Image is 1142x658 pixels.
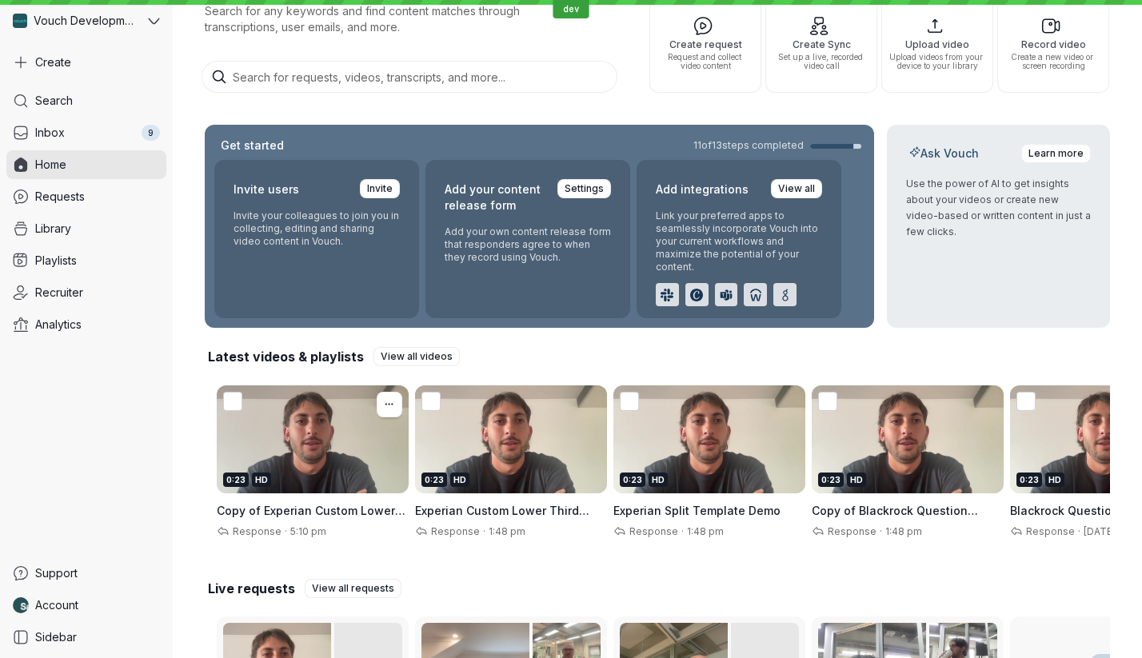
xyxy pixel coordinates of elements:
a: Library [6,214,166,243]
a: Learn more [1021,144,1091,163]
div: HD [252,473,271,487]
a: Recruiter [6,278,166,307]
span: 1:48 pm [489,525,525,537]
span: Set up a live, recorded video call [773,53,870,70]
div: Vouch Development Team [6,6,145,35]
div: 9 [142,125,160,141]
a: Sidebar [6,623,166,652]
h2: Latest videos & playlists [208,348,364,365]
div: 0:23 [1016,473,1042,487]
span: Experian Split Template Demo [613,504,781,517]
span: · [876,525,885,538]
span: · [678,525,687,538]
button: Create [6,48,166,77]
a: Settings [557,179,611,198]
span: Create Sync [773,39,870,50]
span: 5:10 pm [290,525,326,537]
span: [DATE] [1084,525,1116,537]
span: Create [35,54,71,70]
span: Response [230,525,282,537]
span: · [480,525,489,538]
span: Sidebar [35,629,77,645]
a: Home [6,150,166,179]
a: Nathan Weinstock avatarAccount [6,591,166,620]
span: Recruiter [35,285,83,301]
span: Vouch Development Team [34,13,136,29]
a: 11of13steps completed [693,139,861,152]
span: Response [825,525,876,537]
h3: Copy of Experian Custom Lower Third Demo [217,503,409,519]
div: HD [450,473,469,487]
h2: Add your content release form [445,179,548,216]
h2: Live requests [208,580,295,597]
span: Library [35,221,71,237]
a: Analytics [6,310,166,339]
span: Upload videos from your device to your library [888,53,986,70]
span: View all [778,181,815,197]
span: Response [626,525,678,537]
span: View all requests [312,580,394,596]
span: Response [428,525,480,537]
span: · [1075,525,1084,538]
div: HD [649,473,668,487]
span: Playlists [35,253,77,269]
span: Create request [657,39,754,50]
span: Search [35,93,73,109]
p: Use the power of AI to get insights about your videos or create new video-based or written conten... [906,176,1091,240]
button: More actions [377,392,402,417]
span: Experian Custom Lower Third Demo [415,504,589,533]
h2: Add integrations [656,179,749,200]
span: Invite [367,181,393,197]
span: Response [1023,525,1075,537]
span: View all videos [381,349,453,365]
p: Search for any keywords and find content matches through transcriptions, user emails, and more. [205,3,589,35]
a: View all requests [305,579,401,598]
a: Inbox9 [6,118,166,147]
span: Home [35,157,66,173]
button: Vouch Development Team avatarVouch Development Team [6,6,166,35]
a: Search [6,86,166,115]
span: Requests [35,189,85,205]
h3: Experian Custom Lower Third Demo [415,503,607,519]
span: Inbox [35,125,65,141]
h2: Invite users [234,179,299,200]
span: Analytics [35,317,82,333]
span: Copy of Experian Custom Lower Third Demo [217,504,405,533]
p: Add your own content release form that responders agree to when they record using Vouch. [445,225,611,264]
span: Account [35,597,78,613]
a: View all [771,179,822,198]
a: View all videos [373,347,460,366]
span: Support [35,565,78,581]
a: Requests [6,182,166,211]
h3: Copy of Blackrock Question Custom Lower Third Demo [812,503,1004,519]
span: · [282,525,290,538]
span: Copy of Blackrock Question Custom Lower Third Demo [812,504,978,533]
span: Upload video [888,39,986,50]
p: Invite your colleagues to join you in collecting, editing and sharing video content in Vouch. [234,209,400,248]
span: Settings [565,181,604,197]
h2: Ask Vouch [906,146,982,162]
span: Learn more [1028,146,1084,162]
a: Support [6,559,166,588]
a: Invite [360,179,400,198]
span: Create a new video or screen recording [1004,53,1102,70]
input: Search for requests, videos, transcripts, and more... [202,61,617,93]
div: 0:23 [620,473,645,487]
img: Vouch Development Team avatar [13,14,27,28]
a: Playlists [6,246,166,275]
h2: Get started [218,138,287,154]
p: Link your preferred apps to seamlessly incorporate Vouch into your current workflows and maximize... [656,209,822,273]
span: Request and collect video content [657,53,754,70]
span: 11 of 13 steps completed [693,139,804,152]
div: 0:23 [421,473,447,487]
div: 0:23 [818,473,844,487]
div: 0:23 [223,473,249,487]
img: Nathan Weinstock avatar [13,597,29,613]
div: HD [1045,473,1064,487]
span: 1:48 pm [885,525,922,537]
div: HD [847,473,866,487]
span: 1:48 pm [687,525,724,537]
span: Record video [1004,39,1102,50]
